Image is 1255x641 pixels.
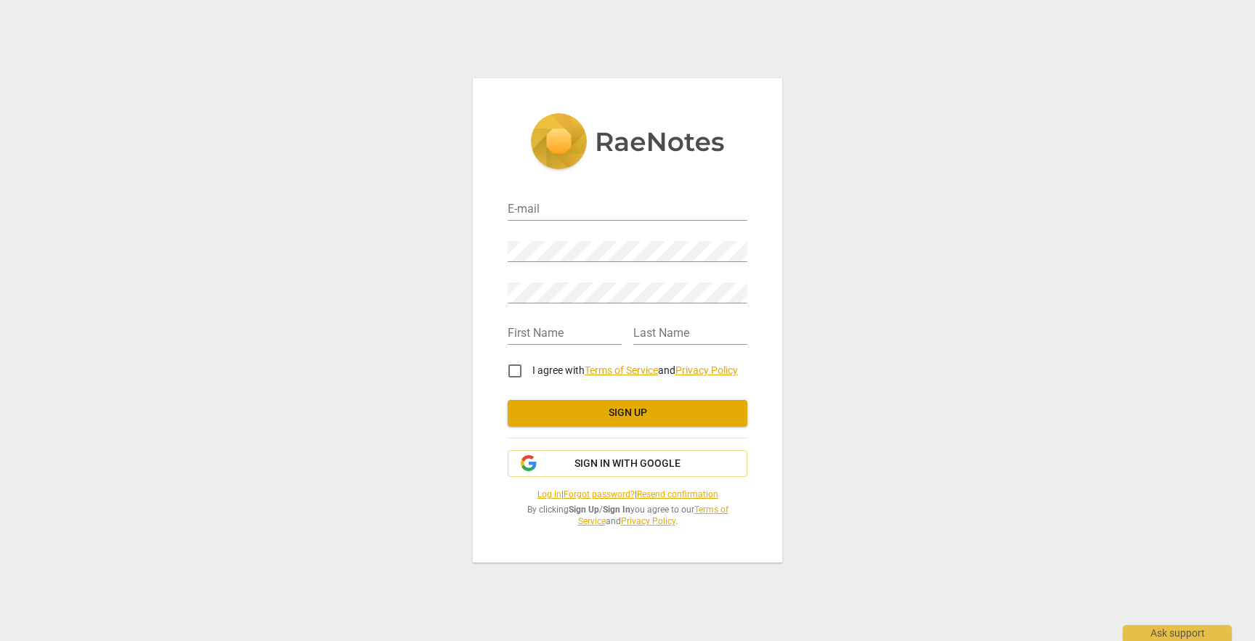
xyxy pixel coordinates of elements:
[508,450,747,478] button: Sign in with Google
[675,364,738,376] a: Privacy Policy
[574,457,681,471] span: Sign in with Google
[621,516,675,526] a: Privacy Policy
[637,489,718,499] a: Resend confirmation
[508,504,747,528] span: By clicking / you agree to our and .
[508,400,747,426] button: Sign up
[532,364,738,376] span: I agree with and
[519,406,736,420] span: Sign up
[603,505,630,515] b: Sign In
[530,113,725,173] img: 5ac2273c67554f335776073100b6d88f.svg
[569,505,599,515] b: Sign Up
[537,489,561,499] a: Log in
[1123,625,1232,641] div: Ask support
[578,505,728,527] a: Terms of Service
[508,489,747,501] span: | |
[564,489,635,499] a: Forgot password?
[585,364,658,376] a: Terms of Service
